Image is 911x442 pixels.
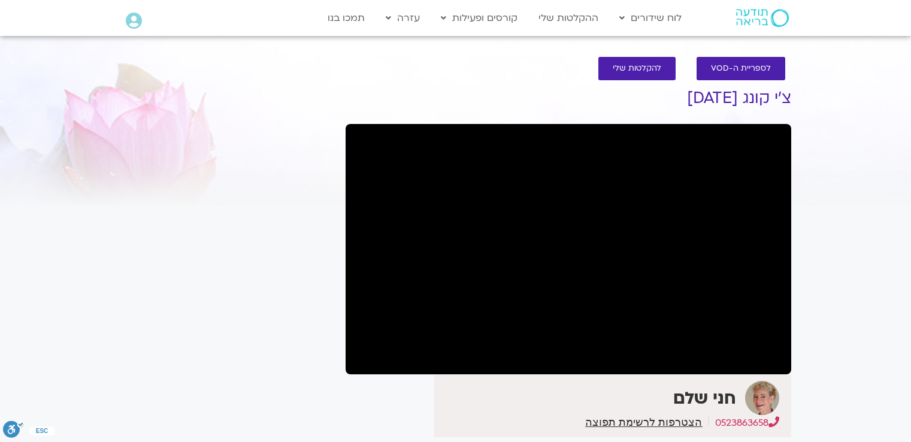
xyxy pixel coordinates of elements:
[322,7,371,29] a: תמכו בנו
[380,7,426,29] a: עזרה
[715,416,779,429] a: 0523863658
[673,387,736,410] strong: חני שלם
[736,9,789,27] img: תודעה בריאה
[346,89,791,107] h1: צ’י קונג [DATE]
[711,64,771,73] span: לספריית ה-VOD
[613,7,688,29] a: לוח שידורים
[745,381,779,415] img: חני שלם
[697,57,785,80] a: לספריית ה-VOD
[435,7,523,29] a: קורסים ופעילות
[598,57,676,80] a: להקלטות שלי
[532,7,604,29] a: ההקלטות שלי
[585,417,702,428] a: הצטרפות לרשימת תפוצה
[613,64,661,73] span: להקלטות שלי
